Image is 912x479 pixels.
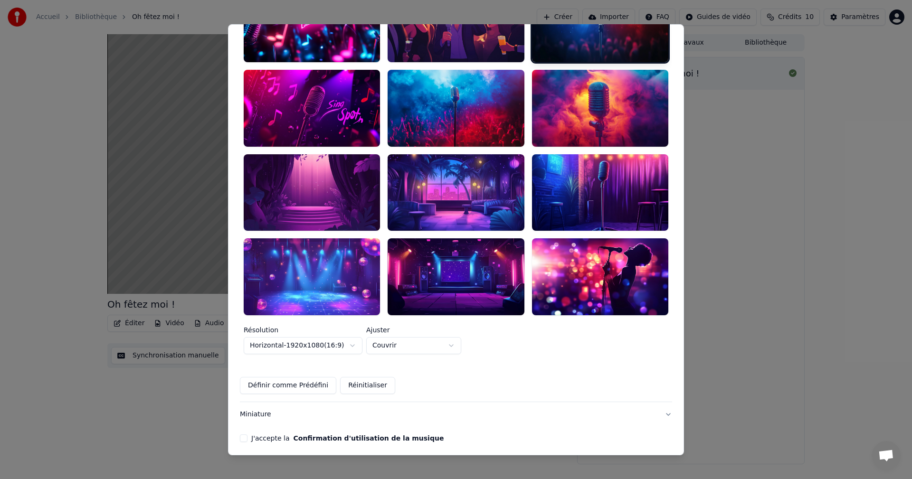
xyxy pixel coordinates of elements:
button: Réinitialiser [340,377,395,394]
label: J'accepte la [251,435,444,441]
button: Définir comme Prédéfini [240,377,336,394]
label: Résolution [244,327,362,333]
button: J'accepte la [293,435,444,441]
button: Miniature [240,402,672,427]
label: Ajuster [366,327,461,333]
